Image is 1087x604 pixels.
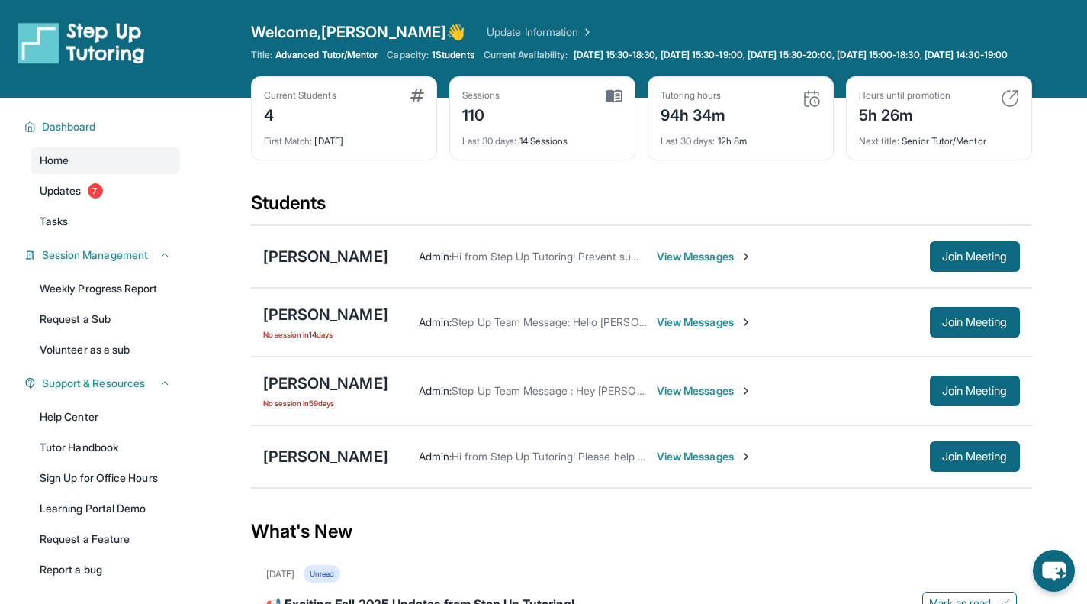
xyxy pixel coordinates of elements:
img: Chevron-Right [740,250,752,263]
span: View Messages [657,383,752,399]
a: Help Center [31,403,180,431]
a: Home [31,147,180,174]
span: Join Meeting [942,252,1008,261]
span: Support & Resources [42,376,145,391]
span: Home [40,153,69,168]
span: Welcome, [PERSON_NAME] 👋 [251,21,466,43]
div: 94h 34m [661,102,726,126]
span: Tasks [40,214,68,229]
button: Join Meeting [930,441,1020,472]
div: Students [251,191,1032,224]
span: Updates [40,183,82,199]
span: Admin : [419,315,452,328]
img: card [410,89,424,102]
span: Join Meeting [942,452,1008,461]
button: Support & Resources [36,376,171,391]
button: Dashboard [36,119,171,134]
button: Join Meeting [930,307,1020,338]
span: Admin : [419,384,452,397]
span: Admin : [419,450,452,463]
div: [PERSON_NAME] [263,304,388,325]
button: Session Management [36,247,171,263]
div: Tutoring hours [661,89,726,102]
span: No session in 59 days [263,397,388,409]
span: 1 Students [432,49,474,61]
span: Capacity: [387,49,429,61]
img: Chevron-Right [740,385,752,397]
span: Next title : [859,135,900,147]
span: Admin : [419,250,452,263]
div: 12h 8m [661,126,821,147]
a: Request a Sub [31,305,180,333]
img: Chevron-Right [740,451,752,463]
img: card [1001,89,1019,108]
a: Report a bug [31,556,180,583]
span: Join Meeting [942,318,1008,327]
div: Unread [304,565,340,583]
a: Learning Portal Demo [31,495,180,522]
button: Join Meeting [930,241,1020,272]
div: [DATE] [264,126,424,147]
a: Sign Up for Office Hours [31,464,180,492]
span: Session Management [42,247,148,263]
img: card [606,89,622,103]
div: Senior Tutor/Mentor [859,126,1019,147]
div: [PERSON_NAME] [263,373,388,394]
div: [PERSON_NAME] [263,446,388,467]
a: Weekly Progress Report [31,275,180,302]
span: Current Availability: [484,49,568,61]
div: [DATE] [266,568,294,580]
img: Chevron-Right [740,316,752,328]
a: Tasks [31,208,180,235]
a: [DATE] 15:30-18:30, [DATE] 15:30-19:00, [DATE] 15:30-20:00, [DATE] 15:00-18:30, [DATE] 14:30-19:00 [571,49,1011,61]
a: Updates7 [31,177,180,205]
span: Advanced Tutor/Mentor [275,49,378,61]
span: 7 [88,183,103,199]
button: chat-button [1033,550,1075,592]
span: View Messages [657,449,752,464]
img: Chevron Right [578,24,593,40]
div: 5h 26m [859,102,950,126]
span: Last 30 days : [661,135,716,147]
div: What's New [251,498,1032,565]
img: logo [18,21,145,64]
div: Sessions [462,89,500,102]
a: Update Information [487,24,593,40]
div: 4 [264,102,336,126]
div: [PERSON_NAME] [263,246,388,267]
span: View Messages [657,249,752,264]
span: No session in 14 days [263,328,388,341]
span: First Match : [264,135,313,147]
a: Request a Feature [31,525,180,553]
span: [DATE] 15:30-18:30, [DATE] 15:30-19:00, [DATE] 15:30-20:00, [DATE] 15:00-18:30, [DATE] 14:30-19:00 [574,49,1008,61]
img: card [802,89,821,108]
span: Dashboard [42,119,96,134]
a: Tutor Handbook [31,434,180,461]
div: Hours until promotion [859,89,950,102]
div: Current Students [264,89,336,102]
span: Join Meeting [942,386,1008,396]
button: Join Meeting [930,376,1020,406]
a: Volunteer as a sub [31,336,180,363]
span: Last 30 days : [462,135,517,147]
div: 110 [462,102,500,126]
div: 14 Sessions [462,126,622,147]
span: Title: [251,49,272,61]
span: View Messages [657,315,752,330]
